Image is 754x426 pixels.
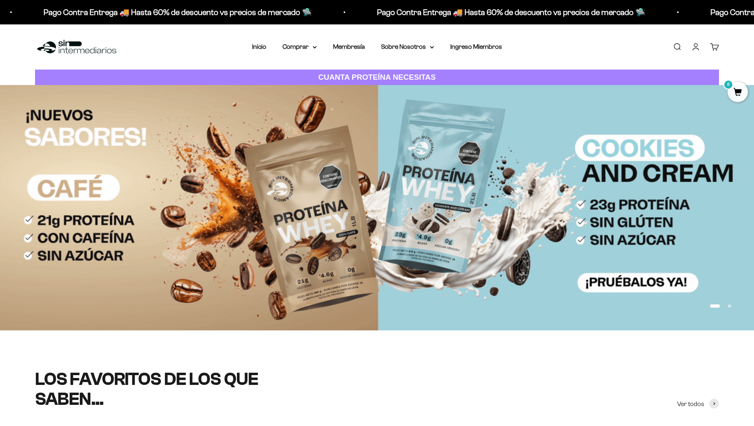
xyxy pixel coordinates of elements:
summary: Comprar [283,42,317,52]
split-lines: LOS FAVORITOS DE LOS QUE SABEN... [35,369,258,409]
span: Ver todos [677,399,704,409]
strong: CUANTA PROTEÍNA NECESITAS [318,73,436,81]
a: Ver todos [677,399,719,409]
a: Ingreso Miembros [450,43,502,50]
p: Pago Contra Entrega 🚚 Hasta 60% de descuento vs precios de mercado 🛸 [42,6,310,19]
a: CUANTA PROTEÍNA NECESITAS [35,70,719,85]
p: Pago Contra Entrega 🚚 Hasta 60% de descuento vs precios de mercado 🛸 [375,6,643,19]
a: 0 [728,88,748,97]
a: Inicio [252,43,266,50]
mark: 0 [723,80,733,90]
summary: Sobre Nosotros [381,42,434,52]
a: Membresía [333,43,365,50]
